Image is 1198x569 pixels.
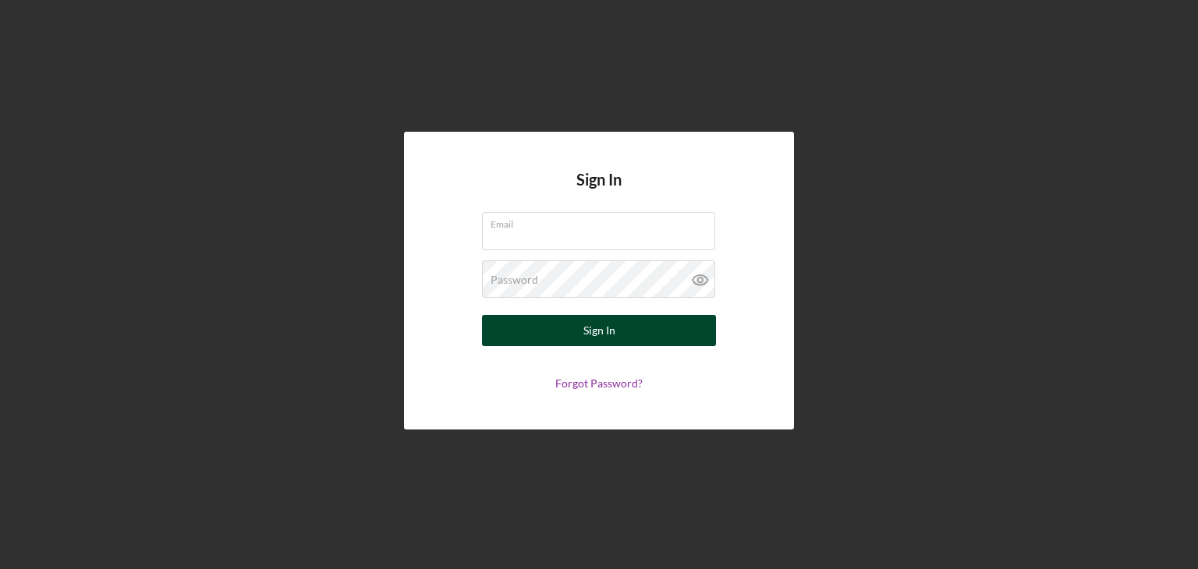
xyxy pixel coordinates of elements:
[491,274,538,286] label: Password
[583,315,615,346] div: Sign In
[576,171,622,212] h4: Sign In
[491,213,715,230] label: Email
[482,315,716,346] button: Sign In
[555,376,643,390] a: Forgot Password?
